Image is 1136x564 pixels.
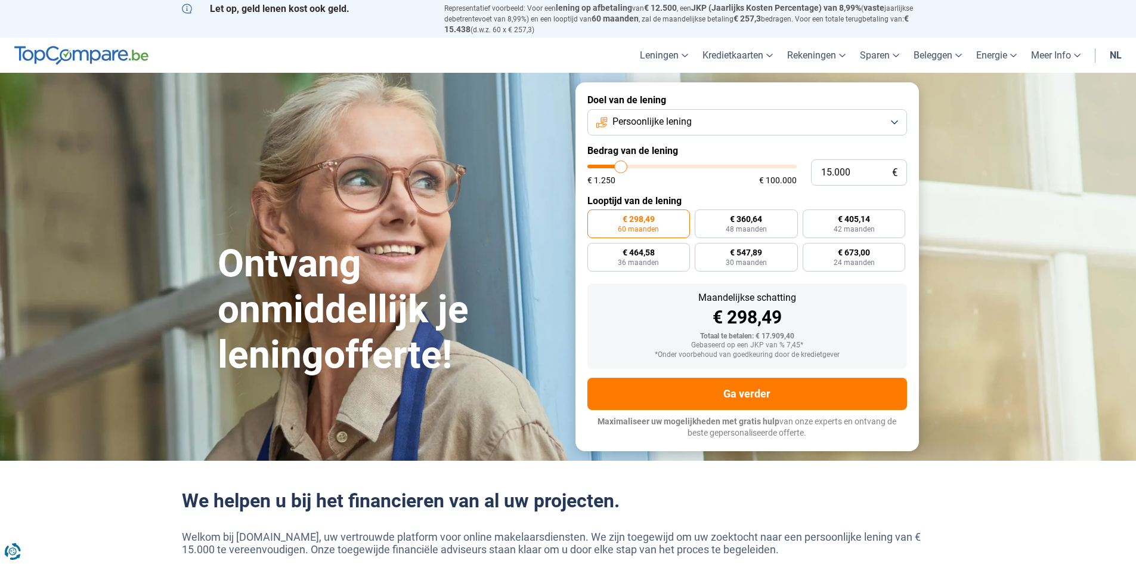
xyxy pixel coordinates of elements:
[863,3,884,13] span: vaste
[618,226,659,233] span: 60 maanden
[618,259,659,266] span: 36 maanden
[853,38,906,73] a: Sparen
[623,248,655,257] span: € 464,58
[597,351,897,359] div: *Onder voorbehoud van goedkeuring door de kredietgever
[726,226,767,233] span: 48 maanden
[838,215,870,223] span: € 405,14
[14,46,148,65] img: TopCompare
[597,332,897,341] div: Totaal te betalen: € 17.909,40
[759,176,797,184] span: € 100.000
[587,94,907,106] label: Doel van de lening
[733,14,761,23] span: € 257,3
[969,38,1024,73] a: Energie
[587,145,907,156] label: Bedrag van de lening
[644,3,677,13] span: € 12.500
[598,417,779,426] span: Maximaliseer uw mogelijkheden met gratis hulp
[633,38,695,73] a: Leningen
[1103,38,1129,73] a: nl
[556,3,632,13] span: lening op afbetaling
[597,293,897,303] div: Maandelijkse schatting
[597,309,897,326] div: € 298,49
[597,341,897,350] div: Gebaseerd op een JKP van % 7,45*
[834,226,875,233] span: 42 maanden
[587,378,907,410] button: Ga verder
[182,531,955,556] p: Welkom bij [DOMAIN_NAME], uw vertrouwde platform voor online makelaarsdiensten. We zijn toegewijd...
[730,215,762,223] span: € 360,64
[892,168,897,178] span: €
[838,248,870,257] span: € 673,00
[444,3,955,35] p: Representatief voorbeeld: Voor een van , een ( jaarlijkse debetrentevoet van 8,99%) en een loopti...
[780,38,853,73] a: Rekeningen
[906,38,969,73] a: Beleggen
[1024,38,1088,73] a: Meer Info
[695,38,780,73] a: Kredietkaarten
[182,3,430,14] p: Let op, geld lenen kost ook geld.
[587,416,907,439] p: van onze experts en ontvang de beste gepersonaliseerde offerte.
[691,3,861,13] span: JKP (Jaarlijks Kosten Percentage) van 8,99%
[444,14,909,34] span: € 15.438
[834,259,875,266] span: 24 maanden
[218,241,561,378] h1: Ontvang onmiddellijk je leningofferte!
[587,176,615,184] span: € 1.250
[182,489,955,512] h2: We helpen u bij het financieren van al uw projecten.
[623,215,655,223] span: € 298,49
[730,248,762,257] span: € 547,89
[587,109,907,135] button: Persoonlijke lening
[726,259,767,266] span: 30 maanden
[587,195,907,207] label: Looptijd van de lening
[592,14,639,23] span: 60 maanden
[612,115,692,128] span: Persoonlijke lening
